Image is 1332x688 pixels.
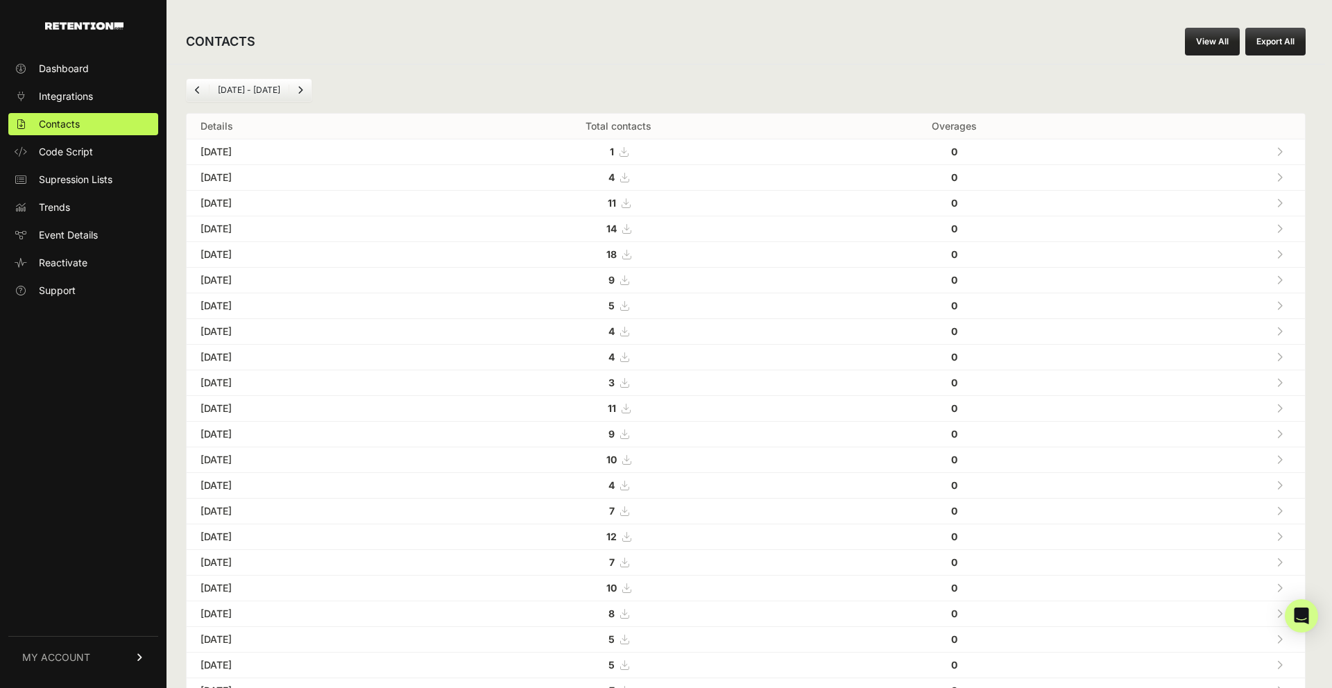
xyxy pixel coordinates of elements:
span: Supression Lists [39,173,112,187]
strong: 9 [608,428,615,440]
th: Overages [808,114,1101,139]
a: Previous [187,79,209,101]
a: 18 [606,248,631,260]
span: Contacts [39,117,80,131]
a: 3 [608,377,629,388]
strong: 5 [608,300,615,311]
strong: 0 [951,377,957,388]
span: Event Details [39,228,98,242]
td: [DATE] [187,370,430,396]
strong: 8 [608,608,615,619]
strong: 5 [608,659,615,671]
a: 5 [608,300,629,311]
a: 7 [609,505,629,517]
a: 5 [608,659,629,671]
strong: 0 [951,582,957,594]
td: [DATE] [187,627,430,653]
strong: 0 [951,556,957,568]
td: [DATE] [187,165,430,191]
h2: CONTACTS [186,32,255,51]
strong: 0 [951,531,957,542]
strong: 14 [606,223,617,234]
a: Contacts [8,113,158,135]
strong: 10 [606,582,617,594]
a: 4 [608,351,629,363]
td: [DATE] [187,447,430,473]
a: 5 [608,633,629,645]
td: [DATE] [187,293,430,319]
td: [DATE] [187,191,430,216]
td: [DATE] [187,653,430,678]
a: 9 [608,428,629,440]
td: [DATE] [187,345,430,370]
strong: 0 [951,402,957,414]
span: Dashboard [39,62,89,76]
strong: 0 [951,454,957,465]
a: 4 [608,171,629,183]
td: [DATE] [187,576,430,601]
th: Total contacts [430,114,808,139]
td: [DATE] [187,139,430,165]
li: [DATE] - [DATE] [209,85,289,96]
a: 10 [606,582,631,594]
strong: 0 [951,351,957,363]
a: Integrations [8,85,158,108]
a: 7 [609,556,629,568]
a: Event Details [8,224,158,246]
a: 14 [606,223,631,234]
strong: 0 [951,659,957,671]
td: [DATE] [187,268,430,293]
td: [DATE] [187,473,430,499]
strong: 4 [608,325,615,337]
a: View All [1185,28,1240,55]
div: Open Intercom Messenger [1285,599,1318,633]
a: Code Script [8,141,158,163]
strong: 0 [951,300,957,311]
td: [DATE] [187,242,430,268]
strong: 0 [951,223,957,234]
a: 9 [608,274,629,286]
a: Reactivate [8,252,158,274]
a: 11 [608,197,630,209]
strong: 0 [951,608,957,619]
a: 1 [610,146,628,157]
a: 4 [608,325,629,337]
a: 8 [608,608,629,619]
strong: 0 [951,505,957,517]
td: [DATE] [187,396,430,422]
td: [DATE] [187,499,430,524]
button: Export All [1245,28,1306,55]
a: Next [289,79,311,101]
strong: 0 [951,325,957,337]
td: [DATE] [187,601,430,627]
strong: 18 [606,248,617,260]
th: Details [187,114,430,139]
a: 10 [606,454,631,465]
strong: 0 [951,428,957,440]
strong: 4 [608,351,615,363]
strong: 9 [608,274,615,286]
img: Retention.com [45,22,123,30]
strong: 0 [951,479,957,491]
strong: 7 [609,505,615,517]
a: Trends [8,196,158,218]
strong: 5 [608,633,615,645]
td: [DATE] [187,216,430,242]
strong: 3 [608,377,615,388]
strong: 10 [606,454,617,465]
a: 4 [608,479,629,491]
span: Code Script [39,145,93,159]
strong: 7 [609,556,615,568]
strong: 12 [606,531,617,542]
strong: 0 [951,274,957,286]
strong: 0 [951,146,957,157]
strong: 1 [610,146,614,157]
strong: 4 [608,479,615,491]
strong: 11 [608,402,616,414]
strong: 0 [951,171,957,183]
strong: 0 [951,197,957,209]
a: 11 [608,402,630,414]
span: Reactivate [39,256,87,270]
a: MY ACCOUNT [8,636,158,678]
strong: 11 [608,197,616,209]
